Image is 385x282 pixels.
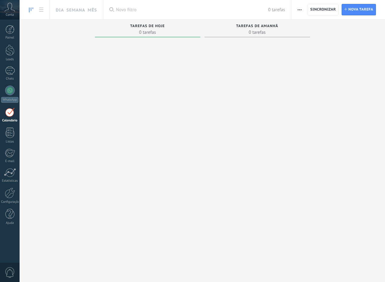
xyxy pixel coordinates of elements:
[348,4,373,15] span: Nova tarefa
[98,24,197,29] div: Tarefas de hoje
[130,24,165,28] span: Tarefas de hoje
[1,36,19,40] div: Painel
[236,24,278,28] span: Tarefas de amanhã
[98,29,197,35] span: 0 tarefas
[1,119,19,123] div: Calendário
[6,13,14,17] span: Conta
[268,7,285,13] span: 0 tarefas
[1,200,19,204] div: Configurações
[1,58,19,61] div: Leads
[116,7,268,13] span: Novo filtro
[1,159,19,163] div: E-mail
[310,8,336,11] span: Sincronizar
[308,4,339,15] button: Sincronizar
[208,29,307,35] span: 0 tarefas
[1,97,18,103] div: WhatsApp
[1,179,19,183] div: Estatísticas
[1,140,19,144] div: Listas
[1,77,19,81] div: Chats
[1,221,19,225] div: Ajuda
[342,4,376,15] button: Nova tarefa
[208,24,307,29] div: Tarefas de amanhã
